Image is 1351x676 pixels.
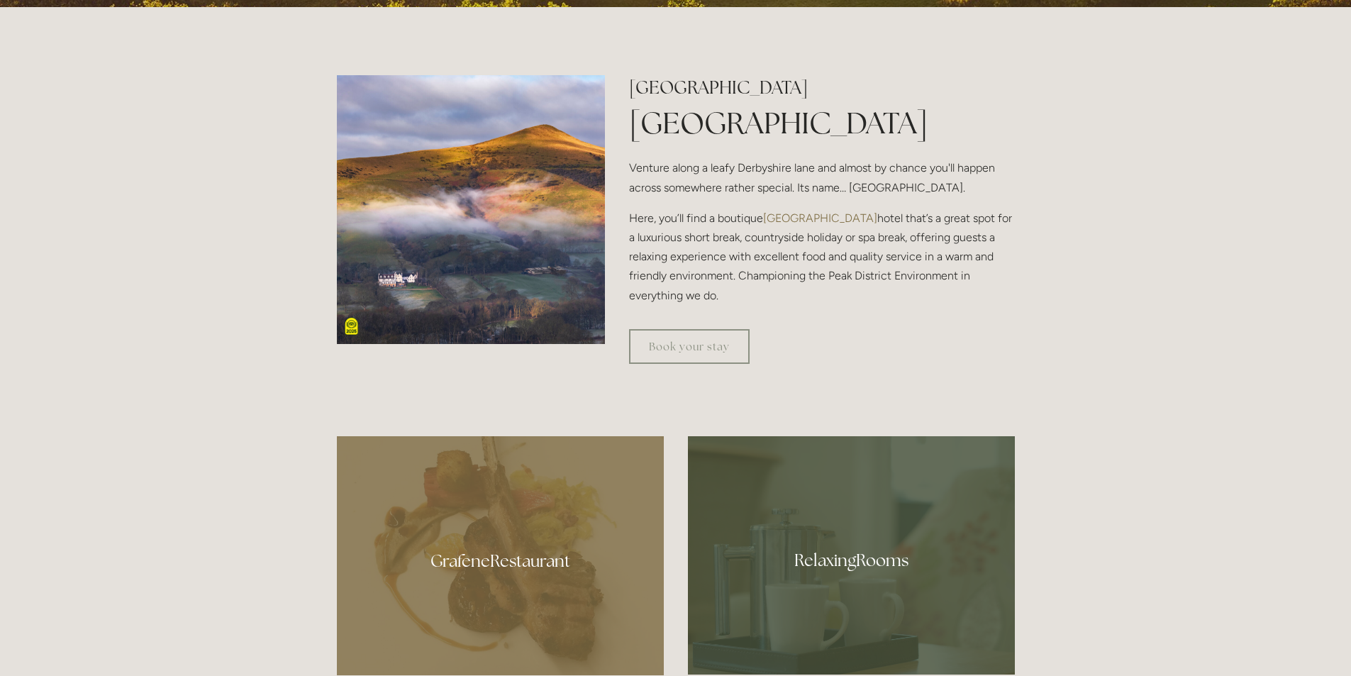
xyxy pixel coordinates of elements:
[688,436,1015,675] a: photo of a tea tray and its cups, Losehill House
[629,75,1014,100] h2: [GEOGRAPHIC_DATA]
[337,436,664,675] a: Cutlet and shoulder of Cabrito goat, smoked aubergine, beetroot terrine, savoy cabbage, melting b...
[629,158,1014,196] p: Venture along a leafy Derbyshire lane and almost by chance you'll happen across somewhere rather ...
[629,209,1014,305] p: Here, you’ll find a boutique hotel that’s a great spot for a luxurious short break, countryside h...
[629,102,1014,144] h1: [GEOGRAPHIC_DATA]
[629,329,750,364] a: Book your stay
[763,211,877,225] a: [GEOGRAPHIC_DATA]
